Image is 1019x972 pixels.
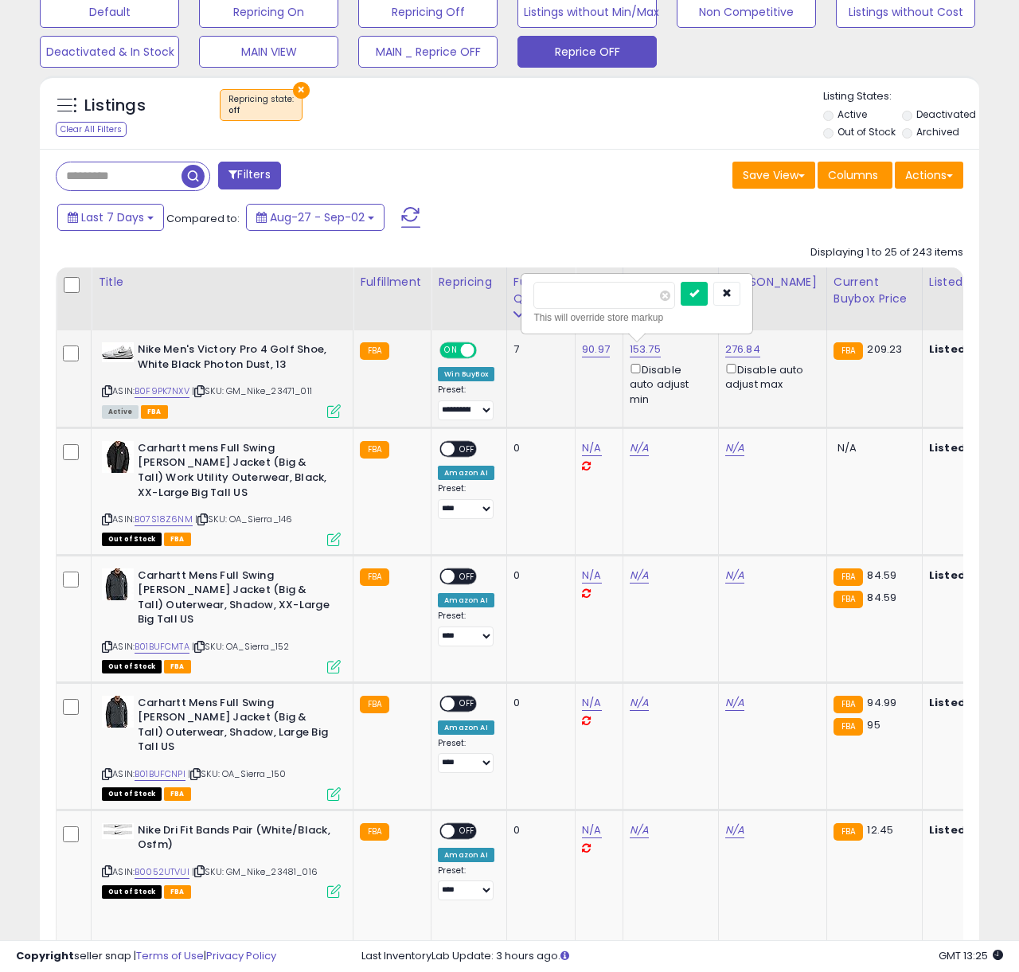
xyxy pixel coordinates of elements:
label: Archived [916,125,959,139]
div: ASIN: [102,441,341,545]
div: Amazon AI [438,720,494,735]
a: N/A [630,822,649,838]
small: FBA [360,568,389,586]
small: FBA [834,342,863,360]
div: Amazon AI [438,466,494,480]
a: N/A [725,695,744,711]
img: 414XpkaOPNL._SL40_.jpg [102,441,134,473]
span: Repricing state : [228,93,294,117]
span: OFF [455,697,481,710]
div: Preset: [438,865,494,901]
div: ASIN: [102,342,341,416]
img: 517laWRdi0L._SL40_.jpg [102,568,134,600]
a: N/A [630,440,649,456]
span: Aug-27 - Sep-02 [270,209,365,225]
small: FBA [834,823,863,841]
div: Win BuyBox [438,367,494,381]
span: FBA [164,660,191,673]
strong: Copyright [16,948,74,963]
div: Fulfillable Quantity [513,274,568,307]
p: Listing States: [823,89,979,104]
span: 12.45 [867,822,893,837]
button: Columns [818,162,892,189]
span: All listings that are currently out of stock and unavailable for purchase on Amazon [102,660,162,673]
button: Deactivated & In Stock [40,36,179,68]
a: N/A [725,568,744,584]
div: Amazon AI [438,593,494,607]
a: N/A [725,440,744,456]
div: Disable auto adjust min [630,361,706,407]
button: MAIN _ Reprice OFF [358,36,498,68]
small: FBA [834,568,863,586]
span: FBA [164,533,191,546]
span: Last 7 Days [81,209,144,225]
div: 0 [513,441,563,455]
a: Terms of Use [136,948,204,963]
div: Preset: [438,385,494,420]
div: ASIN: [102,696,341,799]
b: Listed Price: [929,695,1001,710]
b: Nike Men's Victory Pro 4 Golf Shoe, White Black Photon Dust, 13 [138,342,331,376]
span: | SKU: OA_Sierra_146 [195,513,292,525]
b: Listed Price: [929,822,1001,837]
span: OFF [455,824,481,837]
a: N/A [630,695,649,711]
b: Carhartt Mens Full Swing [PERSON_NAME] Jacket (Big & Tall) Outerwear, Shadow, Large Big Tall US [138,696,331,759]
div: Repricing [438,274,500,291]
b: Nike Dri Fit Bands Pair (White/Black, Osfm) [138,823,331,857]
div: Preset: [438,738,494,774]
b: Listed Price: [929,568,1001,583]
a: B07S18Z6NM [135,513,193,526]
div: Clear All Filters [56,122,127,137]
div: 7 [513,342,563,357]
img: 31e4Vzc6BIL._SL40_.jpg [102,823,134,839]
span: All listings that are currently out of stock and unavailable for purchase on Amazon [102,885,162,899]
a: N/A [582,695,601,711]
div: Last InventoryLab Update: 3 hours ago. [361,949,1003,964]
a: B0F9PK7NXV [135,385,189,398]
a: N/A [582,440,601,456]
span: Compared to: [166,211,240,226]
span: 84.59 [867,590,896,605]
small: FBA [834,591,863,608]
div: [PERSON_NAME] [725,274,820,291]
span: | SKU: OA_Sierra_152 [192,640,289,653]
span: N/A [837,440,857,455]
div: Disable auto adjust max [725,361,814,392]
small: FBA [360,441,389,459]
button: Last 7 Days [57,204,164,231]
b: Listed Price: [929,440,1001,455]
div: Preset: [438,483,494,519]
span: 2025-09-11 13:25 GMT [939,948,1003,963]
img: 31AjvTbryUL._SL40_.jpg [102,342,134,362]
b: Listed Price: [929,342,1001,357]
a: B0052UTVUI [135,865,189,879]
button: MAIN VIEW [199,36,338,68]
div: seller snap | | [16,949,276,964]
span: OFF [455,569,481,583]
button: Aug-27 - Sep-02 [246,204,385,231]
div: 0 [513,696,563,710]
small: FBA [360,696,389,713]
span: All listings currently available for purchase on Amazon [102,405,139,419]
div: Fulfillment [360,274,424,291]
span: All listings that are currently out of stock and unavailable for purchase on Amazon [102,533,162,546]
button: Reprice OFF [517,36,657,68]
label: Active [837,107,867,121]
div: 0 [513,823,563,837]
span: 94.99 [867,695,896,710]
span: ON [441,344,461,357]
a: N/A [582,822,601,838]
div: ASIN: [102,823,341,897]
div: This will override store markup [533,310,740,326]
span: Columns [828,167,878,183]
a: 153.75 [630,342,661,357]
span: 209.23 [867,342,902,357]
button: Save View [732,162,815,189]
span: FBA [164,787,191,801]
span: | SKU: GM_Nike_23471_011 [192,385,312,397]
div: ASIN: [102,568,341,672]
span: | SKU: GM_Nike_23481_016 [192,865,318,878]
small: FBA [834,718,863,736]
button: Actions [895,162,963,189]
